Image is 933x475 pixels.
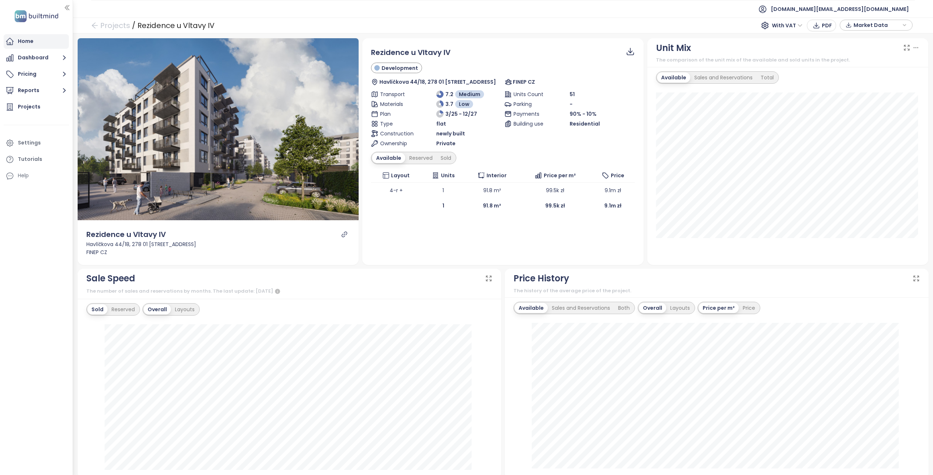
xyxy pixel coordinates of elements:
td: 4-r + [371,183,421,198]
div: Available [515,303,548,313]
span: With VAT [772,20,803,31]
span: Payments [514,110,546,118]
span: Plan [380,110,413,118]
a: Settings [4,136,69,150]
b: 91.8 m² [483,202,501,209]
span: - [570,100,573,108]
span: [DOMAIN_NAME][EMAIL_ADDRESS][DOMAIN_NAME] [771,0,909,18]
div: Reserved [108,304,139,314]
div: Overall [639,303,666,313]
div: Home [18,37,34,46]
div: Unit Mix [656,41,691,55]
div: Price [739,303,759,313]
div: Havlíčkova 44/18, 278 01 [STREET_ADDRESS] [86,240,350,248]
button: Reports [4,83,69,98]
span: Price per m² [544,171,576,179]
span: Building use [514,120,546,128]
span: 3.7 [445,100,453,108]
div: / [132,19,136,32]
span: 51 [570,90,575,98]
span: 9.1m zł [605,187,621,194]
span: arrow-left [91,22,98,29]
div: Price per m² [699,303,739,313]
span: Units [441,171,455,179]
div: Rezidence u Vltavy IV [86,229,166,240]
a: Tutorials [4,152,69,167]
div: Available [657,72,690,83]
div: Help [18,171,29,180]
span: Type [380,120,413,128]
div: Tutorials [18,155,42,164]
span: Private [436,139,456,147]
span: 7.2 [445,90,453,98]
b: 1 [442,202,444,209]
span: Medium [459,90,480,98]
span: Units Count [514,90,546,98]
span: Ownership [380,139,413,147]
div: Sales and Reservations [548,303,614,313]
div: The comparison of the unit mix of the available and sold units in the project. [656,56,920,64]
span: Layout [391,171,410,179]
a: Home [4,34,69,49]
div: FINEP CZ [86,248,350,256]
span: Construction [380,130,413,138]
span: newly built [436,130,465,138]
a: arrow-left Projects [91,19,130,32]
span: Havlíčkova 44/18, 278 01 [STREET_ADDRESS] [379,78,496,86]
span: Parking [514,100,546,108]
div: Sold [87,304,108,314]
div: Sale Speed [86,272,135,285]
span: FINEP CZ [513,78,535,86]
div: Projects [18,102,40,111]
span: Development [382,64,418,72]
td: 1 [421,183,465,198]
button: Pricing [4,67,69,82]
button: PDF [807,20,836,31]
div: Rezidence u Vltavy IV [137,19,215,32]
span: Residential [570,120,600,128]
button: Dashboard [4,51,69,65]
div: Reserved [405,153,437,163]
span: Interior [487,171,507,179]
span: Market Data [854,20,901,31]
b: 99.5k zł [545,202,565,209]
a: link [341,231,348,238]
div: Settings [18,138,41,147]
span: Price [611,171,624,179]
span: Materials [380,100,413,108]
span: 3/25 - 12/27 [445,110,477,118]
span: Low [459,100,469,108]
span: Rezidence u Vltavy IV [371,47,450,58]
div: Sold [437,153,455,163]
td: 91.8 m² [465,183,519,198]
span: 90% - 10% [570,110,597,118]
span: Transport [380,90,413,98]
div: The number of sales and reservations by months. The last update: [DATE] [86,287,493,296]
span: 99.5k zł [546,187,564,194]
div: Sales and Reservations [690,72,757,83]
a: Projects [4,100,69,114]
span: flat [436,120,446,128]
div: Both [614,303,634,313]
div: button [844,20,909,31]
div: Help [4,169,69,183]
div: Layouts [171,304,199,314]
span: PDF [822,21,832,29]
div: Layouts [666,303,694,313]
div: Price History [514,272,569,285]
div: Available [372,153,405,163]
img: logo [12,9,60,24]
div: Overall [144,304,171,314]
div: Total [757,72,778,83]
div: The history of the average price of the project. [514,287,920,294]
b: 9.1m zł [604,202,621,209]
